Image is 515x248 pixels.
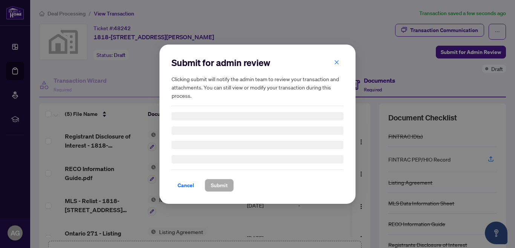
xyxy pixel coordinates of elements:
h5: Clicking submit will notify the admin team to review your transaction and attachments. You can st... [172,75,343,100]
span: close [334,59,339,65]
button: Cancel [172,179,200,192]
button: Submit [205,179,234,192]
h2: Submit for admin review [172,57,343,69]
span: Cancel [178,179,194,191]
